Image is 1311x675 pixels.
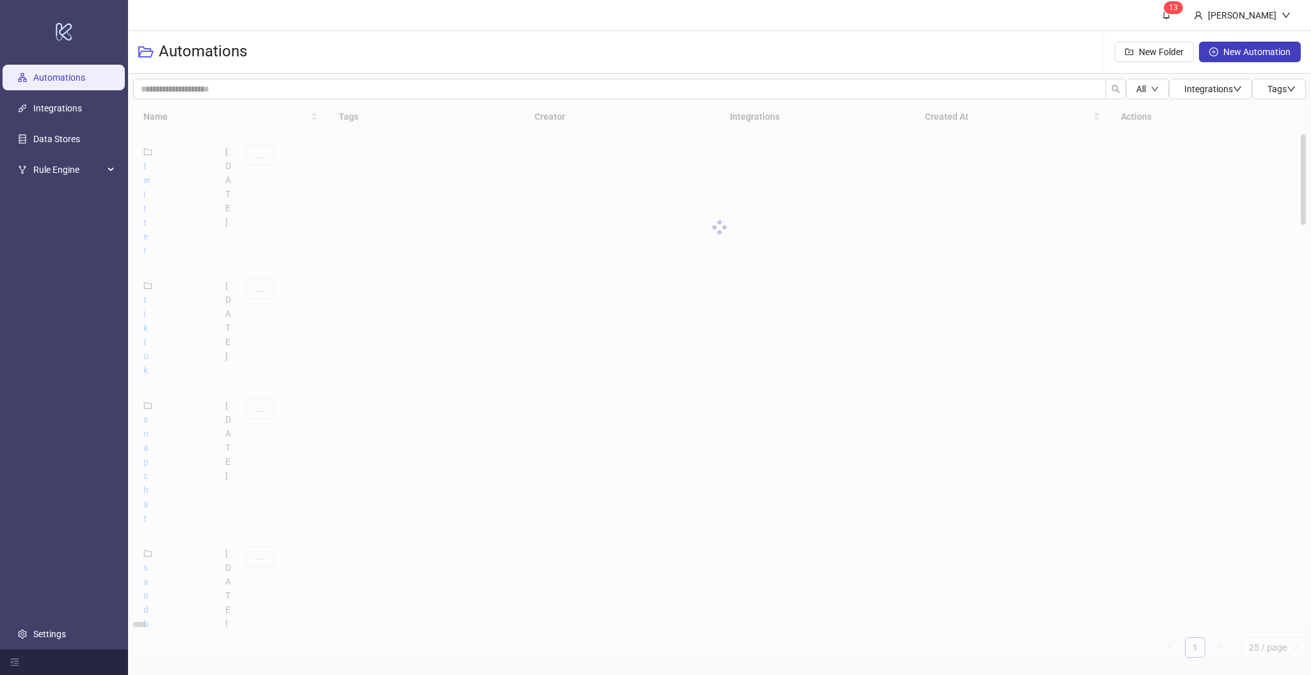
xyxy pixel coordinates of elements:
span: Tags [1267,84,1296,94]
button: Alldown [1126,79,1169,99]
span: user [1194,11,1203,20]
span: search [1111,85,1120,94]
button: New Automation [1199,42,1301,62]
span: folder-open [138,44,154,60]
span: down [1282,11,1291,20]
span: All [1136,84,1146,94]
button: Integrationsdown [1169,79,1252,99]
span: folder-add [1125,47,1134,56]
span: fork [18,166,27,175]
sup: 13 [1164,1,1183,14]
a: Settings [33,629,66,639]
button: New Folder [1114,42,1194,62]
div: [PERSON_NAME] [1203,8,1282,22]
span: New Automation [1223,47,1291,57]
span: down [1151,85,1159,93]
a: Data Stores [33,134,80,145]
a: Automations [33,73,85,83]
span: Integrations [1184,84,1242,94]
span: down [1233,85,1242,94]
h3: Automations [159,42,247,62]
a: Integrations [33,104,82,114]
span: 1 [1169,3,1173,12]
span: Rule Engine [33,158,104,183]
button: Tagsdown [1252,79,1306,99]
span: 3 [1173,3,1178,12]
span: bell [1162,10,1171,19]
span: plus-circle [1209,47,1218,56]
span: New Folder [1139,47,1184,57]
span: menu-fold [10,658,19,667]
span: down [1287,85,1296,94]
